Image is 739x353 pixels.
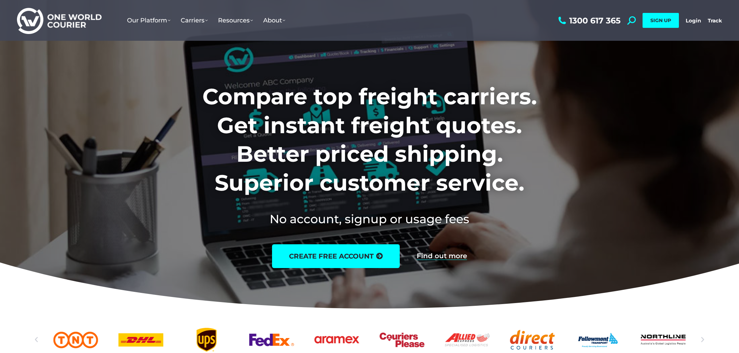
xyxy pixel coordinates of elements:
[53,328,98,352] div: 2 / 25
[445,328,490,352] a: Allied Express logo
[686,17,701,24] a: Login
[119,328,163,352] a: DHl logo
[158,82,582,197] h1: Compare top freight carriers. Get instant freight quotes. Better priced shipping. Superior custom...
[510,328,555,352] a: Direct Couriers logo
[417,252,467,260] a: Find out more
[249,328,294,352] a: FedEx logo
[575,328,620,352] a: Followmont transoirt web logo
[218,17,253,24] span: Resources
[708,17,722,24] a: Track
[17,7,102,34] img: One World Courier
[314,328,359,352] a: Aramex_logo
[258,10,290,31] a: About
[181,17,208,24] span: Carriers
[575,328,620,352] div: 10 / 25
[445,328,490,352] div: 8 / 25
[184,328,229,352] a: UPS logo
[213,10,258,31] a: Resources
[119,328,163,352] div: 3 / 25
[53,328,686,352] div: Slides
[643,13,679,28] a: SIGN UP
[122,10,176,31] a: Our Platform
[127,17,170,24] span: Our Platform
[272,244,400,268] a: create free account
[380,328,425,352] a: Couriers Please logo
[314,328,359,352] div: 6 / 25
[510,328,555,352] div: 9 / 25
[557,16,620,25] a: 1300 617 365
[650,17,671,23] span: SIGN UP
[176,10,213,31] a: Carriers
[641,328,686,352] div: 11 / 25
[249,328,294,352] div: 5 / 25
[53,328,98,352] a: TNT logo Australian freight company
[158,211,582,227] h2: No account, signup or usage fees
[641,328,686,352] a: Northline logo
[263,17,285,24] span: About
[184,328,229,352] div: 4 / 25
[380,328,425,352] div: 7 / 25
